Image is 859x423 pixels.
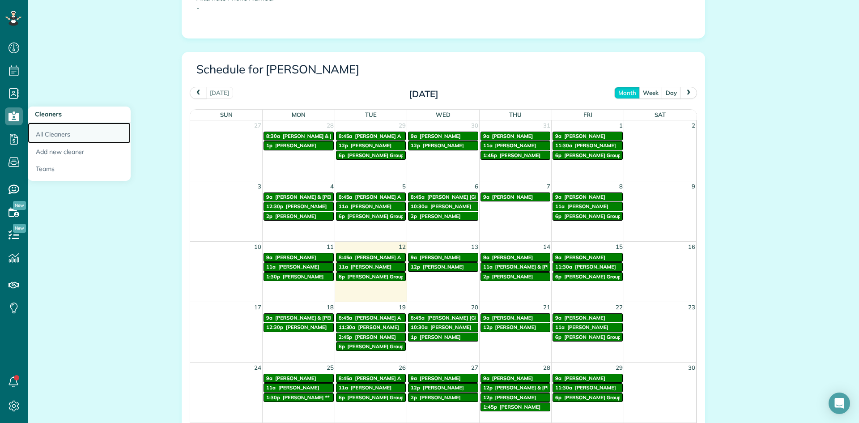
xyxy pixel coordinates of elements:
span: 30 [470,120,479,131]
a: 8:45a [PERSON_NAME] [GEOGRAPHIC_DATA] [408,313,478,322]
span: [PERSON_NAME] [GEOGRAPHIC_DATA] [427,194,522,200]
span: [PERSON_NAME] [275,254,316,261]
a: 10:30a [PERSON_NAME] [408,323,478,332]
span: 2p [411,213,417,219]
a: 12:30p [PERSON_NAME] [264,202,334,211]
span: 12p [483,385,493,391]
span: [PERSON_NAME] [350,203,391,209]
span: [PERSON_NAME] [492,254,533,261]
button: [DATE] [206,87,233,99]
span: [PERSON_NAME] [575,264,616,270]
span: New [13,201,26,210]
span: 9 [691,181,696,192]
span: 29 [615,363,624,373]
button: day [662,87,681,99]
button: next [680,87,697,99]
span: [PERSON_NAME] Group [348,343,404,350]
span: [PERSON_NAME] & [PERSON_NAME] [495,264,583,270]
span: 9a [266,254,272,261]
span: [PERSON_NAME] [500,152,541,158]
span: [PERSON_NAME] [420,254,461,261]
span: [PERSON_NAME] [495,142,536,149]
a: 11a [PERSON_NAME] [553,202,623,211]
div: Open Intercom Messenger [829,393,850,414]
span: [PERSON_NAME] Group [348,213,404,219]
span: 29 [398,120,407,131]
span: 6p [555,213,561,219]
span: 12p [483,324,493,330]
a: 11a [PERSON_NAME] [264,262,334,271]
span: 14 [542,242,551,252]
a: 12p [PERSON_NAME] & [PERSON_NAME] [481,383,551,392]
span: [PERSON_NAME] [GEOGRAPHIC_DATA] [427,315,522,321]
span: [PERSON_NAME] [495,324,536,330]
a: 8:45a [PERSON_NAME] A [336,192,406,201]
span: 8:45a [411,194,425,200]
span: 12:30p [266,324,283,330]
a: 9a [PERSON_NAME] [553,132,623,141]
a: 8:45a [PERSON_NAME] A [336,132,406,141]
span: 28 [326,120,335,131]
a: 12p [PERSON_NAME] [481,393,551,402]
span: 15 [615,242,624,252]
span: [PERSON_NAME] [492,133,533,139]
span: 9a [411,254,417,261]
a: 11:30a [PERSON_NAME] [553,383,623,392]
span: [PERSON_NAME] [350,264,391,270]
span: 20 [470,302,479,312]
a: 9a [PERSON_NAME] [553,192,623,201]
a: 12p [PERSON_NAME] [336,141,406,150]
span: Thu [509,111,522,118]
a: 2:45p [PERSON_NAME] [336,333,406,342]
span: [PERSON_NAME] A [355,194,401,200]
span: 19 [398,302,407,312]
a: 1:30p [PERSON_NAME] [264,272,334,281]
a: 1:30p [PERSON_NAME] ** [264,393,334,402]
span: [PERSON_NAME] [286,203,327,209]
span: 9a [555,315,561,321]
a: 9a [PERSON_NAME] & [PERSON_NAME] [264,313,334,322]
a: Add new cleaner [28,143,131,161]
a: 12p [PERSON_NAME] [408,262,478,271]
span: 12p [411,264,420,270]
span: 11a [266,385,276,391]
a: 8:45a [PERSON_NAME] A [336,313,406,322]
a: 6p [PERSON_NAME] Group [553,272,623,281]
span: 2 [691,120,696,131]
span: 2:45p [339,334,353,340]
span: Fri [583,111,592,118]
span: [PERSON_NAME] A [355,375,401,381]
button: week [639,87,663,99]
a: 9a [PERSON_NAME] [264,253,334,262]
span: [PERSON_NAME] [423,264,464,270]
span: 11:30a [339,324,356,330]
span: [PERSON_NAME] A [355,133,401,139]
span: 6p [339,152,345,158]
span: [PERSON_NAME] Group [564,152,621,158]
span: [PERSON_NAME] [430,203,472,209]
span: 9a [555,194,561,200]
span: [PERSON_NAME] & [PERSON_NAME] [275,315,363,321]
span: 9a [266,375,272,381]
span: 23 [687,302,696,312]
a: 9a [PERSON_NAME] [481,192,551,201]
a: All Cleaners [28,123,131,143]
h3: Schedule for [PERSON_NAME] [196,63,690,76]
span: [PERSON_NAME] [500,404,541,410]
span: [PERSON_NAME] [278,264,319,270]
span: [PERSON_NAME] & [PERSON_NAME] [283,133,371,139]
span: Sun [220,111,233,118]
span: 12 [398,242,407,252]
a: Teams [28,160,131,181]
span: [PERSON_NAME] [350,142,391,149]
a: 12p [PERSON_NAME] [408,141,478,150]
span: 9a [555,375,561,381]
span: 11a [339,264,348,270]
span: 9a [555,133,561,139]
span: 6 [474,181,479,192]
span: 9a [266,194,272,200]
span: [PERSON_NAME] [567,203,608,209]
span: 16 [687,242,696,252]
span: 11:30a [555,142,572,149]
a: 1p [PERSON_NAME] [264,141,334,150]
